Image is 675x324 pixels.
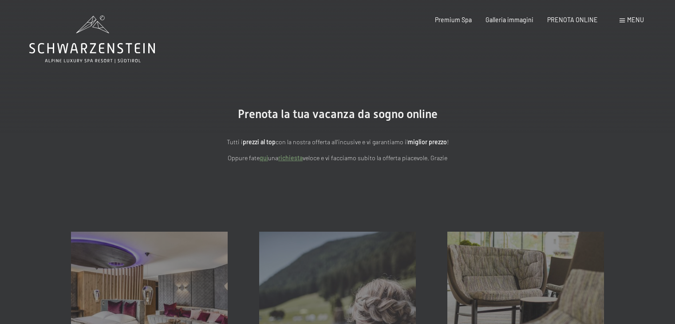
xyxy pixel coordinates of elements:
[435,16,472,24] a: Premium Spa
[243,138,276,146] strong: prezzi al top
[142,137,533,147] p: Tutti i con la nostra offerta all'incusive e vi garantiamo il !
[627,16,644,24] span: Menu
[260,154,268,162] a: quì
[238,107,438,121] span: Prenota la tua vacanza da sogno online
[547,16,598,24] a: PRENOTA ONLINE
[486,16,533,24] a: Galleria immagini
[142,153,533,163] p: Oppure fate una veloce e vi facciamo subito la offerta piacevole. Grazie
[278,154,303,162] a: richiesta
[408,138,447,146] strong: miglior prezzo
